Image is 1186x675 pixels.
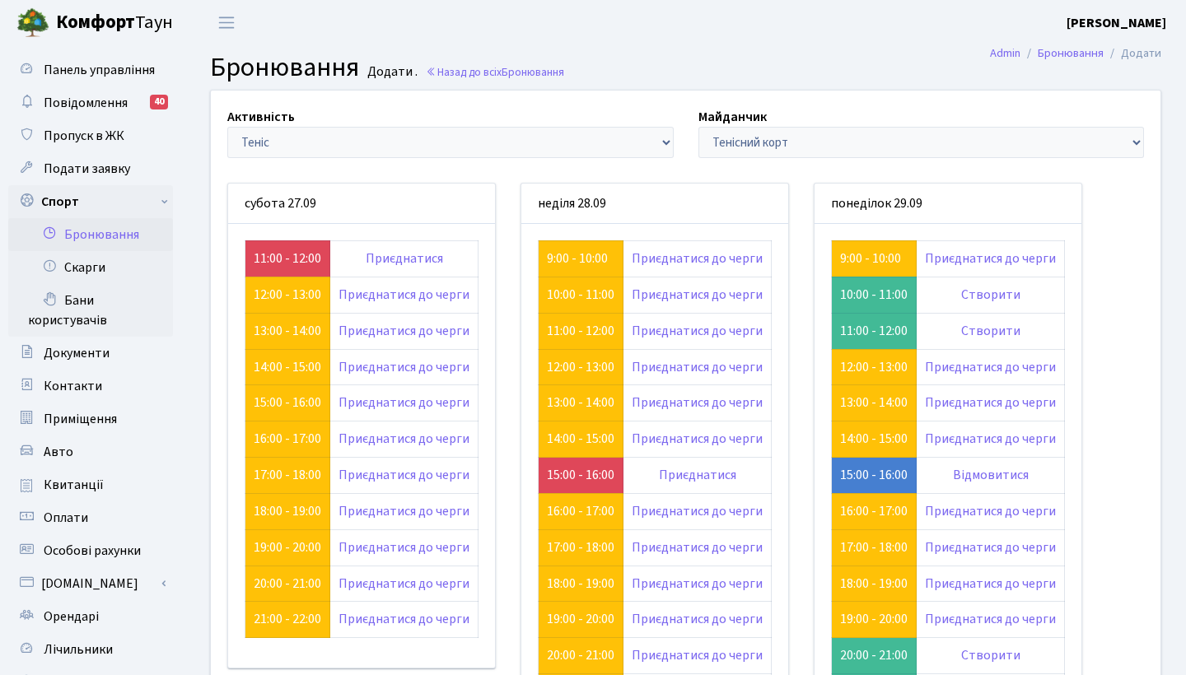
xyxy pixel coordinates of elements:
[840,502,908,520] a: 16:00 - 17:00
[961,646,1020,664] a: Створити
[8,86,173,119] a: Повідомлення40
[547,249,608,268] a: 9:00 - 10:00
[815,184,1081,224] div: понеділок 29.09
[366,249,443,268] a: Приєднатися
[632,646,763,664] a: Приєднатися до черги
[339,575,469,593] a: Приєднатися до черги
[1038,44,1104,62] a: Бронювання
[44,160,130,178] span: Подати заявку
[206,9,247,36] button: Переключити навігацію
[961,322,1020,340] a: Створити
[339,322,469,340] a: Приєднатися до черги
[150,95,168,109] div: 40
[965,36,1186,71] nav: breadcrumb
[632,393,763,412] a: Приєднатися до черги
[8,251,173,284] a: Скарги
[547,466,614,484] a: 15:00 - 16:00
[44,509,88,527] span: Оплати
[840,466,908,484] a: 15:00 - 16:00
[8,600,173,633] a: Орендарі
[8,567,173,600] a: [DOMAIN_NAME]
[8,119,173,152] a: Пропуск в ЖК
[44,542,141,560] span: Особові рахунки
[8,54,173,86] a: Панель управління
[832,277,917,313] td: 10:00 - 11:00
[547,502,614,520] a: 16:00 - 17:00
[44,443,73,461] span: Авто
[547,358,614,376] a: 12:00 - 13:00
[8,501,173,534] a: Оплати
[8,284,173,337] a: Бани користувачів
[44,377,102,395] span: Контакти
[254,358,321,376] a: 14:00 - 15:00
[925,610,1056,628] a: Приєднатися до черги
[925,358,1056,376] a: Приєднатися до черги
[990,44,1020,62] a: Admin
[44,476,104,494] span: Квитанції
[632,430,763,448] a: Приєднатися до черги
[44,410,117,428] span: Приміщення
[8,403,173,435] a: Приміщення
[339,502,469,520] a: Приєднатися до черги
[840,575,908,593] a: 18:00 - 19:00
[547,646,614,664] a: 20:00 - 21:00
[832,638,917,674] td: 20:00 - 21:00
[632,538,763,556] a: Приєднатися до черги
[8,633,173,666] a: Лічильники
[254,249,321,268] a: 11:00 - 12:00
[426,64,564,80] a: Назад до всіхБронювання
[8,152,173,185] a: Подати заявку
[832,313,917,349] td: 11:00 - 12:00
[632,286,763,304] a: Приєднатися до черги
[547,575,614,593] a: 18:00 - 19:00
[44,94,128,112] span: Повідомлення
[8,337,173,370] a: Документи
[8,370,173,403] a: Контакти
[925,575,1056,593] a: Приєднатися до черги
[1067,13,1166,33] a: [PERSON_NAME]
[840,393,908,412] a: 13:00 - 14:00
[840,538,908,556] a: 17:00 - 18:00
[502,64,564,80] span: Бронювання
[961,286,1020,304] a: Створити
[1067,14,1166,32] b: [PERSON_NAME]
[339,286,469,304] a: Приєднатися до черги
[339,610,469,628] a: Приєднатися до черги
[254,538,321,556] a: 19:00 - 20:00
[16,7,49,40] img: logo.png
[925,249,1056,268] a: Приєднатися до черги
[659,466,736,484] a: Приєднатися
[632,502,763,520] a: Приєднатися до черги
[632,358,763,376] a: Приєднатися до черги
[925,393,1056,412] a: Приєднатися до черги
[8,534,173,567] a: Особові рахунки
[254,393,321,412] a: 15:00 - 16:00
[364,64,418,80] small: Додати .
[339,538,469,556] a: Приєднатися до черги
[44,344,110,362] span: Документи
[254,322,321,340] a: 13:00 - 14:00
[8,468,173,501] a: Квитанції
[547,538,614,556] a: 17:00 - 18:00
[840,358,908,376] a: 12:00 - 13:00
[925,502,1056,520] a: Приєднатися до черги
[56,9,173,37] span: Таун
[840,249,901,268] a: 9:00 - 10:00
[44,127,124,145] span: Пропуск в ЖК
[925,538,1056,556] a: Приєднатися до черги
[547,610,614,628] a: 19:00 - 20:00
[339,358,469,376] a: Приєднатися до черги
[254,466,321,484] a: 17:00 - 18:00
[44,640,113,659] span: Лічильники
[44,61,155,79] span: Панель управління
[254,430,321,448] a: 16:00 - 17:00
[44,607,99,626] span: Орендарі
[254,286,321,304] a: 12:00 - 13:00
[254,575,321,593] a: 20:00 - 21:00
[547,430,614,448] a: 14:00 - 15:00
[632,575,763,593] a: Приєднатися до черги
[8,185,173,218] a: Спорт
[632,322,763,340] a: Приєднатися до черги
[1104,44,1161,63] li: Додати
[227,107,295,127] label: Активність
